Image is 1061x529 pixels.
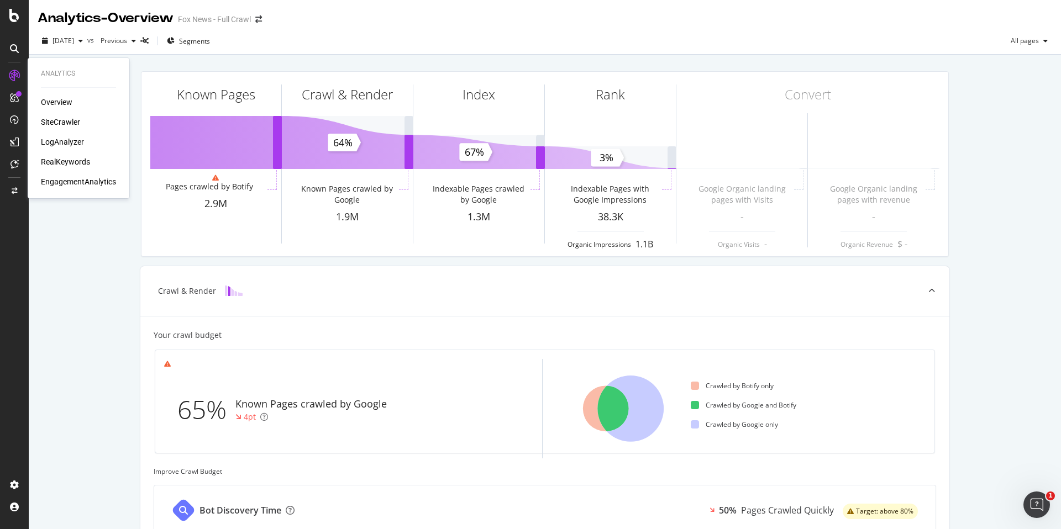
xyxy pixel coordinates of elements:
span: vs [87,35,96,45]
a: Overview [41,97,72,108]
div: Pages Crawled Quickly [741,504,834,517]
button: [DATE] [38,32,87,50]
div: warning label [843,504,918,519]
div: Crawl & Render [158,285,216,297]
iframe: Intercom live chat [1023,491,1050,518]
div: 38.3K [545,210,676,224]
div: Analytics - Overview [38,9,174,28]
div: 50% [719,504,737,517]
span: 1 [1046,491,1055,500]
div: Analytics [41,69,116,78]
div: 65% [177,392,235,428]
div: 2.9M [150,197,281,211]
div: Organic Impressions [568,240,631,249]
div: Rank [596,85,625,104]
a: EngagementAnalytics [41,176,116,187]
a: SiteCrawler [41,117,80,128]
button: Segments [162,32,214,50]
div: Known Pages crawled by Google [235,397,387,411]
div: Crawled by Google only [691,420,778,429]
div: Known Pages [177,85,255,104]
a: RealKeywords [41,156,90,167]
span: 2025 Sep. 4th [52,36,74,45]
div: Index [463,85,495,104]
div: Your crawl budget [154,330,222,341]
div: Improve Crawl Budget [154,467,936,476]
button: Previous [96,32,140,50]
div: 1.1B [635,238,653,251]
div: 4pt [244,411,256,422]
div: 1.3M [413,210,544,224]
div: Crawl & Render [302,85,393,104]
a: LogAnalyzer [41,136,84,147]
div: Crawled by Botify only [691,381,774,390]
button: All pages [1006,32,1052,50]
div: Fox News - Full Crawl [178,14,251,25]
span: Previous [96,36,127,45]
div: 1.9M [282,210,413,224]
div: arrow-right-arrow-left [255,15,262,23]
div: Pages crawled by Botify [166,181,253,192]
div: Indexable Pages with Google Impressions [560,183,659,205]
div: Crawled by Google and Botify [691,400,796,410]
span: Target: above 80% [856,508,913,515]
div: Indexable Pages crawled by Google [429,183,528,205]
span: Segments [179,36,210,46]
span: All pages [1006,36,1039,45]
div: Known Pages crawled by Google [297,183,396,205]
img: block-icon [225,285,243,296]
div: Bot Discovery Time [199,504,281,517]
